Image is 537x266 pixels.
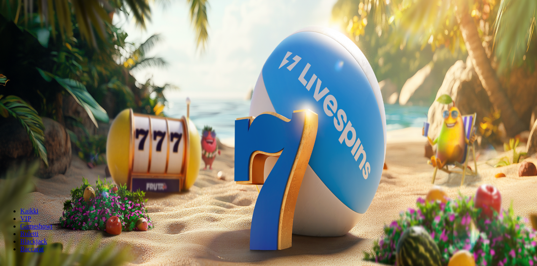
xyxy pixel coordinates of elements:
[20,238,47,245] a: Blackjack
[20,207,39,215] a: Kaikki
[20,215,31,222] a: VIP
[3,193,534,253] nav: Lobby
[20,223,52,230] a: Gameshowt
[20,230,39,237] a: Ruletti
[20,245,44,253] a: Baccarat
